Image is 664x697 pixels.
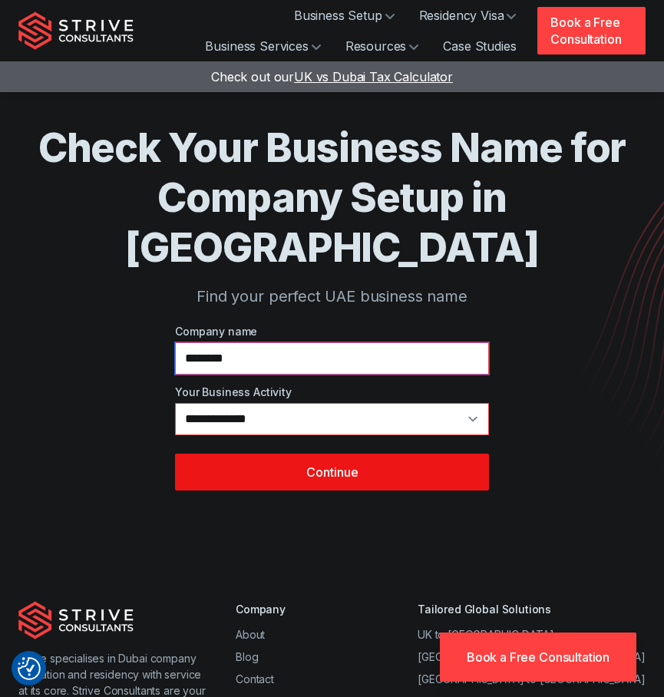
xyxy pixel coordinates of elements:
[333,31,431,61] a: Resources
[18,657,41,680] img: Revisit consent button
[211,69,453,84] a: Check out ourUK vs Dubai Tax Calculator
[236,672,274,685] a: Contact
[236,601,373,617] div: Company
[418,672,646,685] a: [GEOGRAPHIC_DATA] to [GEOGRAPHIC_DATA]
[418,628,553,641] a: UK to [GEOGRAPHIC_DATA]
[418,650,646,663] a: [GEOGRAPHIC_DATA] to [GEOGRAPHIC_DATA]
[440,633,636,682] a: Book a Free Consultation
[175,454,489,491] button: Continue
[175,384,489,400] label: Your Business Activity
[193,31,332,61] a: Business Services
[294,69,453,84] span: UK vs Dubai Tax Calculator
[18,657,41,680] button: Consent Preferences
[175,323,489,339] label: Company name
[18,601,134,639] img: Strive Consultants
[18,285,646,308] p: Find your perfect UAE business name
[431,31,528,61] a: Case Studies
[18,123,646,273] h1: Check Your Business Name for Company Setup in [GEOGRAPHIC_DATA]
[418,601,646,617] div: Tailored Global Solutions
[537,7,646,55] a: Book a Free Consultation
[236,628,265,641] a: About
[18,12,134,50] img: Strive Consultants
[236,650,258,663] a: Blog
